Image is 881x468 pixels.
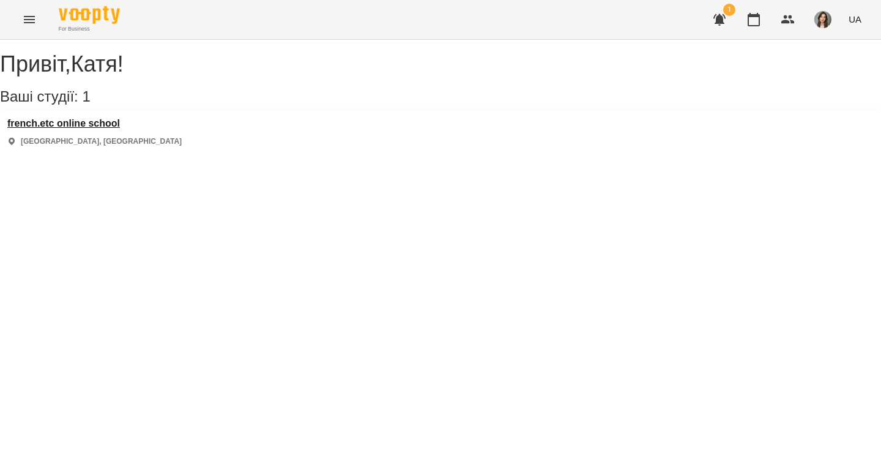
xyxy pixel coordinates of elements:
span: UA [849,13,861,26]
a: french.etc online school [7,118,182,129]
span: 1 [82,88,90,105]
span: 1 [723,4,735,16]
img: Voopty Logo [59,6,120,24]
button: UA [844,8,866,31]
p: [GEOGRAPHIC_DATA], [GEOGRAPHIC_DATA] [21,136,182,147]
button: Menu [15,5,44,34]
span: For Business [59,25,120,33]
img: b4b2e5f79f680e558d085f26e0f4a95b.jpg [814,11,831,28]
